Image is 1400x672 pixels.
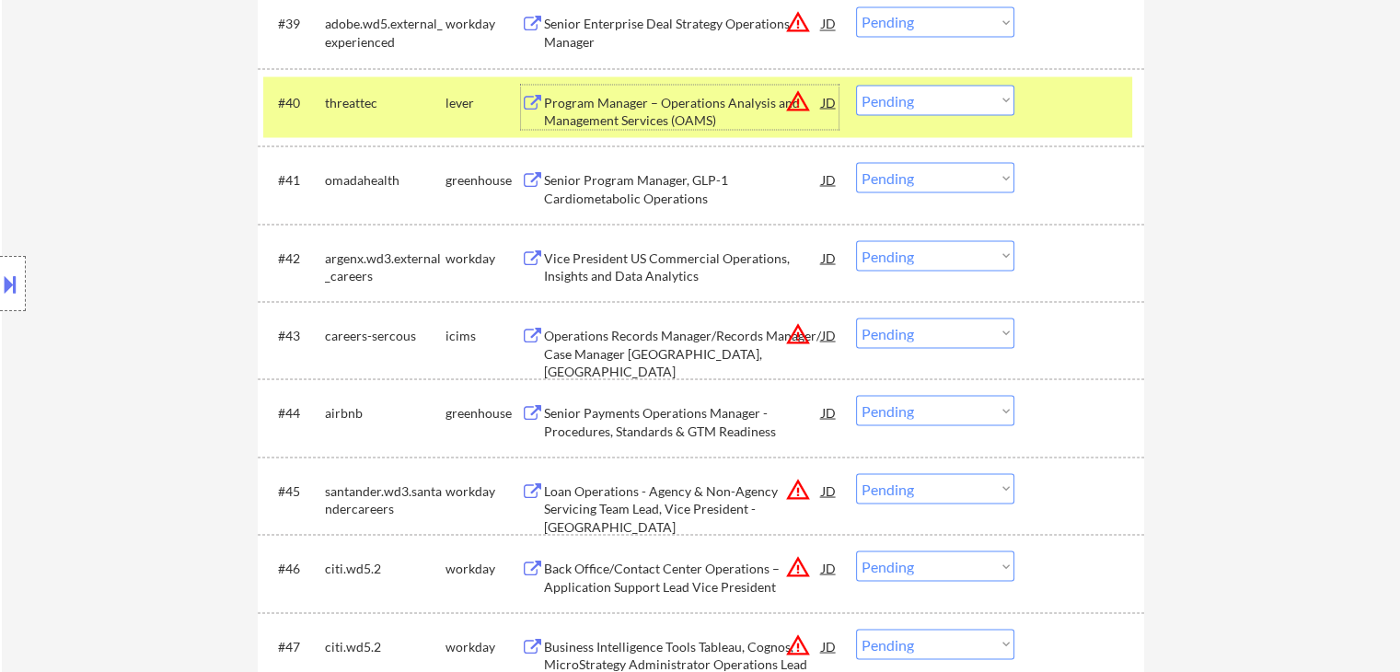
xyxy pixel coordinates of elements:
button: warning_amber [785,320,811,346]
div: Vice President US Commercial Operations, Insights and Data Analytics [544,249,822,284]
div: JD [820,85,839,118]
div: JD [820,629,839,662]
div: #39 [278,15,310,33]
div: Operations Records Manager/Records Manager/ Case Manager [GEOGRAPHIC_DATA], [GEOGRAPHIC_DATA] [544,326,822,380]
div: workday [445,559,521,577]
div: argenx.wd3.external_careers [325,249,445,284]
button: warning_amber [785,476,811,502]
div: careers-sercous [325,326,445,344]
div: workday [445,249,521,267]
div: icims [445,326,521,344]
div: Loan Operations - Agency & Non-Agency Servicing Team Lead, Vice President - [GEOGRAPHIC_DATA] [544,481,822,536]
div: JD [820,240,839,273]
div: #46 [278,559,310,577]
div: Senior Program Manager, GLP-1 Cardiometabolic Operations [544,170,822,206]
button: warning_amber [785,631,811,657]
div: #45 [278,481,310,500]
div: lever [445,93,521,111]
div: #47 [278,637,310,655]
div: citi.wd5.2 [325,559,445,577]
div: threattec [325,93,445,111]
button: warning_amber [785,87,811,113]
div: JD [820,395,839,428]
div: workday [445,637,521,655]
div: JD [820,162,839,195]
div: adobe.wd5.external_experienced [325,15,445,51]
button: warning_amber [785,553,811,579]
div: Program Manager – Operations Analysis and Management Services (OAMS) [544,93,822,129]
div: JD [820,473,839,506]
div: Back Office/Contact Center Operations – Application Support Lead Vice President [544,559,822,595]
div: Senior Payments Operations Manager - Procedures, Standards & GTM Readiness [544,403,822,439]
div: citi.wd5.2 [325,637,445,655]
div: JD [820,6,839,40]
div: greenhouse [445,170,521,189]
div: omadahealth [325,170,445,189]
div: JD [820,550,839,584]
button: warning_amber [785,9,811,35]
div: Senior Enterprise Deal Strategy Operations Manager [544,15,822,51]
div: #40 [278,93,310,111]
div: airbnb [325,403,445,422]
div: workday [445,481,521,500]
div: workday [445,15,521,33]
div: santander.wd3.santandercareers [325,481,445,517]
div: JD [820,318,839,351]
div: greenhouse [445,403,521,422]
